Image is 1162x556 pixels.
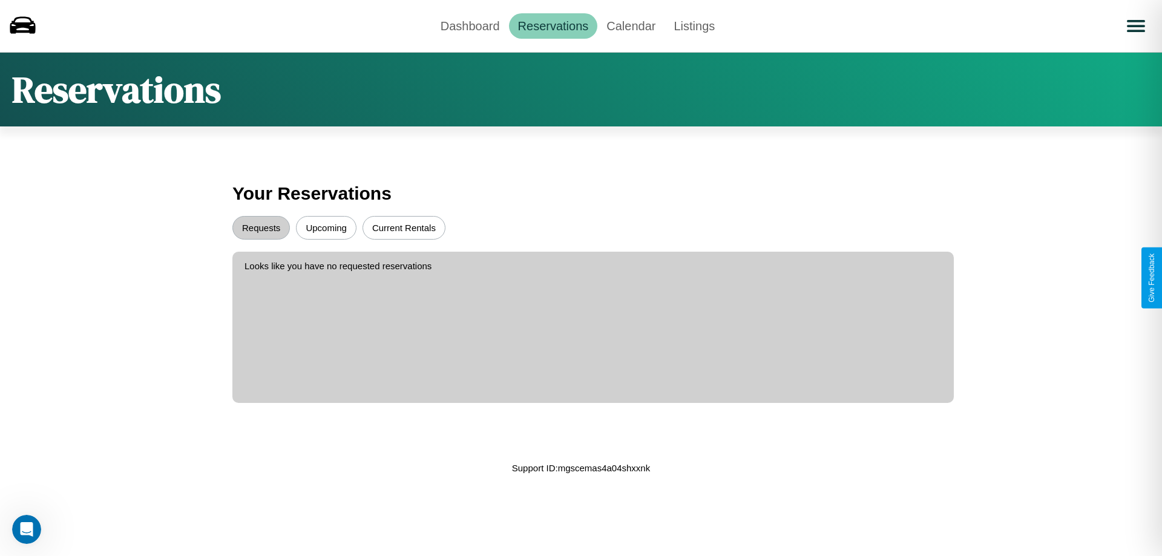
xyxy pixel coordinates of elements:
[509,13,598,39] a: Reservations
[12,65,221,114] h1: Reservations
[12,515,41,544] iframe: Intercom live chat
[597,13,665,39] a: Calendar
[1147,253,1156,303] div: Give Feedback
[1119,9,1153,43] button: Open menu
[245,258,942,274] p: Looks like you have no requested reservations
[232,177,930,210] h3: Your Reservations
[232,216,290,240] button: Requests
[363,216,445,240] button: Current Rentals
[512,460,650,476] p: Support ID: mgscemas4a04shxxnk
[296,216,356,240] button: Upcoming
[665,13,724,39] a: Listings
[432,13,509,39] a: Dashboard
